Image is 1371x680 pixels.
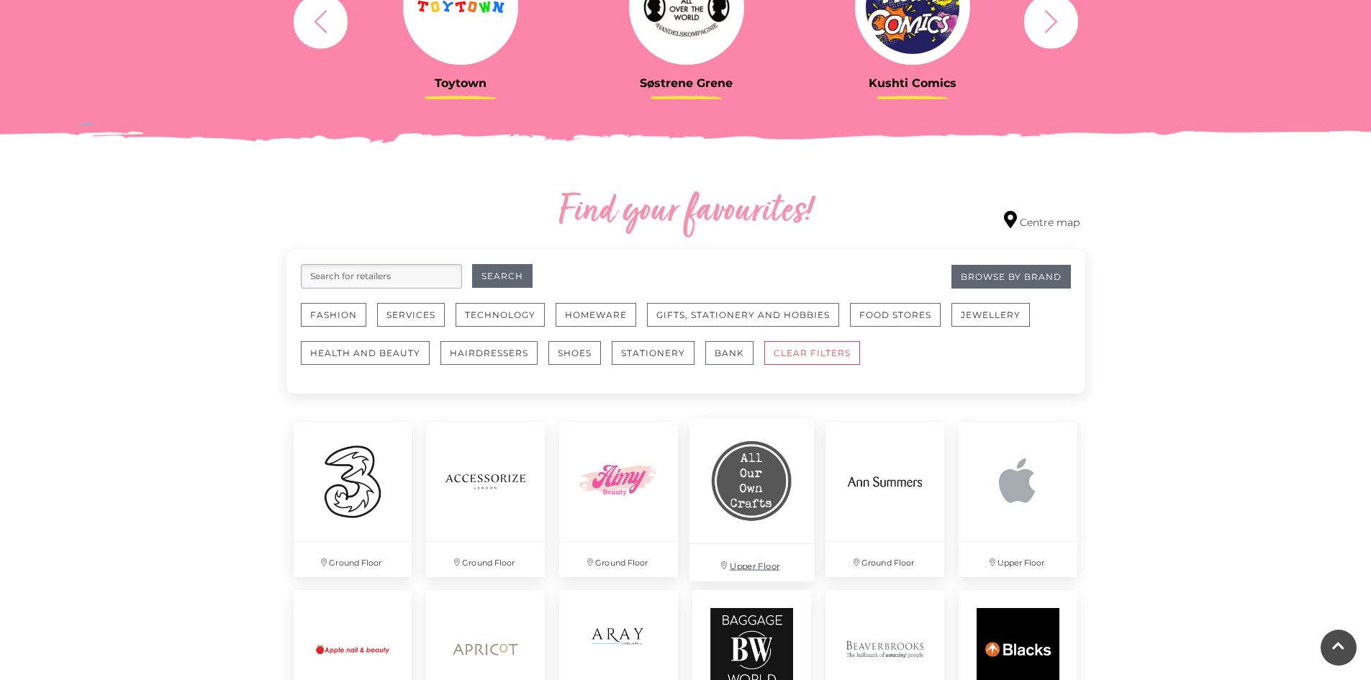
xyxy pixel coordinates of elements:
a: CLEAR FILTERS [764,341,871,379]
p: Ground Floor [559,542,678,577]
a: Upper Floor [682,411,822,589]
a: Food Stores [850,303,951,341]
p: Ground Floor [294,542,412,577]
a: Technology [456,303,556,341]
h3: Toytown [358,76,563,90]
a: Homeware [556,303,647,341]
button: Stationery [612,341,694,365]
h3: Kushti Comics [810,76,1015,90]
button: Homeware [556,303,636,327]
button: Hairdressers [440,341,538,365]
a: Centre map [1004,211,1080,230]
button: Gifts, Stationery and Hobbies [647,303,839,327]
a: Ground Floor [419,415,552,584]
button: Bank [705,341,754,365]
a: Ground Floor [818,415,951,584]
a: Shoes [548,341,612,379]
button: Technology [456,303,545,327]
p: Upper Floor [689,544,814,581]
button: Fashion [301,303,366,327]
button: Search [472,264,533,288]
button: Food Stores [850,303,941,327]
a: Services [377,303,456,341]
a: Ground Floor [552,415,685,584]
a: Bank [705,341,764,379]
a: Jewellery [951,303,1041,341]
a: Upper Floor [951,415,1085,584]
a: Health and Beauty [301,341,440,379]
p: Upper Floor [959,542,1077,577]
button: Health and Beauty [301,341,430,365]
h2: Find your favourites! [423,189,949,235]
button: CLEAR FILTERS [764,341,860,365]
input: Search for retailers [301,264,462,289]
h3: Søstrene Grene [584,76,789,90]
button: Services [377,303,445,327]
a: Browse By Brand [951,265,1071,289]
a: Fashion [301,303,377,341]
button: Shoes [548,341,601,365]
p: Ground Floor [426,542,545,577]
a: Gifts, Stationery and Hobbies [647,303,850,341]
a: Stationery [612,341,705,379]
p: Ground Floor [825,542,944,577]
a: Hairdressers [440,341,548,379]
a: Ground Floor [286,415,420,584]
button: Jewellery [951,303,1030,327]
